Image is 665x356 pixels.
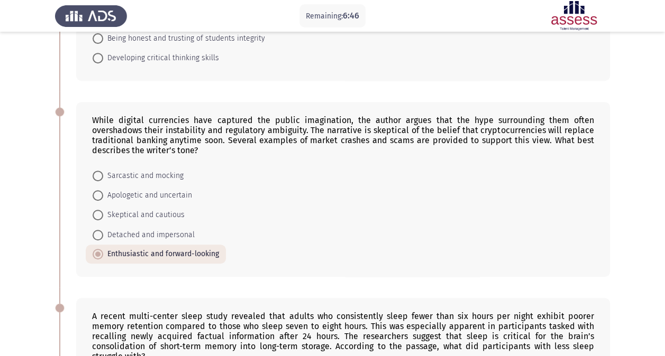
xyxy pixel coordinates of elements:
img: Assess Talent Management logo [55,1,127,31]
img: Assessment logo of ASSESS English Language Assessment (3 Module) (Ad - IB) [538,1,610,31]
span: Detached and impersonal [103,229,195,241]
span: Enthusiastic and forward-looking [103,248,219,260]
span: Sarcastic and mocking [103,170,184,182]
div: While digital currencies have captured the public imagination, the author argues that the hype su... [92,115,594,155]
span: Apologetic and uncertain [103,189,192,202]
span: Skeptical and cautious [103,209,185,221]
span: Developing critical thinking skills [103,52,219,64]
p: Remaining: [306,10,359,23]
span: Being honest and trusting of students integrity [103,32,265,45]
span: 6:46 [343,11,359,21]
